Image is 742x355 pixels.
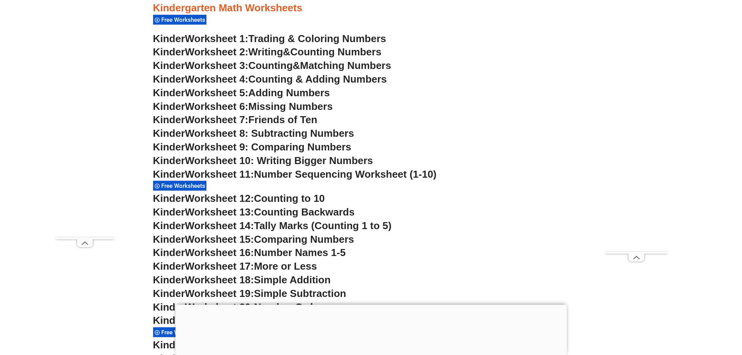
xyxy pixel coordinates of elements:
[185,260,254,272] span: Worksheet 17:
[254,260,317,272] span: More or Less
[254,206,354,218] span: Counting Backwards
[249,33,386,44] span: Trading & Coloring Numbers
[153,141,185,153] span: Kinder
[153,327,206,337] div: Free Worksheets
[185,46,249,58] span: Worksheet 2:
[185,60,249,71] span: Worksheet 3:
[153,46,185,58] span: Kinder
[153,60,391,71] a: KinderWorksheet 3:Counting&Matching Numbers
[185,33,249,44] span: Worksheet 1:
[153,101,185,112] span: Kinder
[153,2,589,15] h3: Kindergarten Math Worksheets
[161,16,208,23] span: Free Worksheets
[185,206,254,218] span: Worksheet 13:
[153,206,185,218] span: Kinder
[249,60,293,71] span: Counting
[249,114,317,125] span: Friends of Ten
[153,87,185,99] span: Kinder
[185,301,254,313] span: Worksheet 20:
[153,274,185,286] span: Kinder
[153,73,387,85] a: KinderWorksheet 4:Counting & Adding Numbers
[153,288,185,299] span: Kinder
[153,114,317,125] a: KinderWorksheet 7:Friends of Ten
[153,33,185,44] span: Kinder
[161,329,208,336] span: Free Worksheets
[254,274,331,286] span: Simple Addition
[153,114,185,125] span: Kinder
[153,180,206,191] div: Free Worksheets
[153,141,351,153] a: KinderWorksheet 9: Comparing Numbers
[185,141,351,153] span: Worksheet 9: Comparing Numbers
[254,247,345,258] span: Number Names 1-5
[254,233,354,245] span: Comparing Numbers
[254,288,346,299] span: Simple Subtraction
[254,193,325,204] span: Counting to 10
[249,46,283,58] span: Writing
[161,182,208,189] span: Free Worksheets
[153,339,185,351] span: Kinder
[153,301,185,313] span: Kinder
[153,247,185,258] span: Kinder
[153,260,185,272] span: Kinder
[300,60,391,71] span: Matching Numbers
[153,14,206,25] div: Free Worksheets
[185,220,254,231] span: Worksheet 14:
[153,60,185,71] span: Kinder
[153,193,185,204] span: Kinder
[254,301,323,313] span: Number Order
[185,114,249,125] span: Worksheet 7:
[254,220,391,231] span: Tally Marks (Counting 1 to 5)
[153,87,330,99] a: KinderWorksheet 5:Adding Numbers
[185,193,254,204] span: Worksheet 12:
[185,274,254,286] span: Worksheet 18:
[153,127,185,139] span: Kinder
[185,247,254,258] span: Worksheet 16:
[605,18,668,252] iframe: Advertisement
[254,168,437,180] span: Number Sequencing Worksheet (1-10)
[153,73,185,85] span: Kinder
[175,305,567,353] iframe: Advertisement
[153,46,382,58] a: KinderWorksheet 2:Writing&Counting Numbers
[612,267,742,355] iframe: Chat Widget
[153,127,354,139] a: KinderWorksheet 8: Subtracting Numbers
[290,46,381,58] span: Counting Numbers
[249,101,333,112] span: Missing Numbers
[185,168,254,180] span: Worksheet 11:
[153,155,185,166] span: Kinder
[153,155,373,166] a: KinderWorksheet 10: Writing Bigger Numbers
[153,314,185,326] span: Kinder
[56,18,114,237] iframe: Advertisement
[249,73,387,85] span: Counting & Adding Numbers
[249,87,330,99] span: Adding Numbers
[153,233,185,245] span: Kinder
[153,33,386,44] a: KinderWorksheet 1:Trading & Coloring Numbers
[185,155,373,166] span: Worksheet 10: Writing Bigger Numbers
[185,87,249,99] span: Worksheet 5:
[153,168,185,180] span: Kinder
[185,73,249,85] span: Worksheet 4:
[185,101,249,112] span: Worksheet 6:
[153,101,333,112] a: KinderWorksheet 6:Missing Numbers
[153,220,185,231] span: Kinder
[185,288,254,299] span: Worksheet 19:
[185,127,354,139] span: Worksheet 8: Subtracting Numbers
[185,233,254,245] span: Worksheet 15:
